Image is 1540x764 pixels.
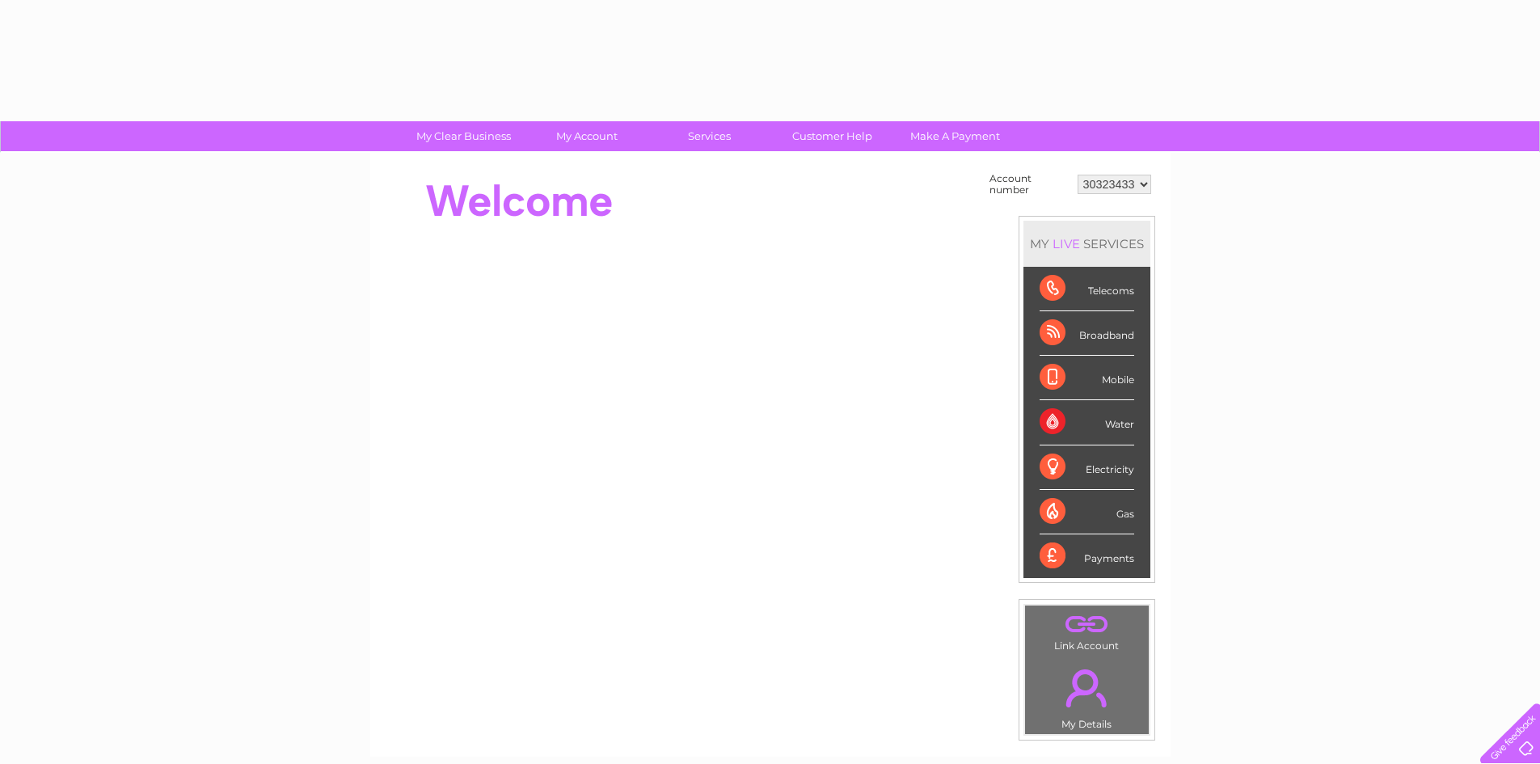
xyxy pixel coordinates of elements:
div: Water [1040,400,1134,445]
a: . [1029,660,1145,716]
div: LIVE [1049,236,1083,251]
div: Electricity [1040,445,1134,490]
a: . [1029,610,1145,638]
a: Make A Payment [888,121,1022,151]
td: Link Account [1024,605,1150,656]
div: Telecoms [1040,267,1134,311]
td: My Details [1024,656,1150,735]
div: Payments [1040,534,1134,578]
div: Mobile [1040,356,1134,400]
a: My Account [520,121,653,151]
a: Customer Help [766,121,899,151]
a: Services [643,121,776,151]
td: Account number [985,169,1074,200]
div: MY SERVICES [1023,221,1150,267]
div: Broadband [1040,311,1134,356]
div: Gas [1040,490,1134,534]
a: My Clear Business [397,121,530,151]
